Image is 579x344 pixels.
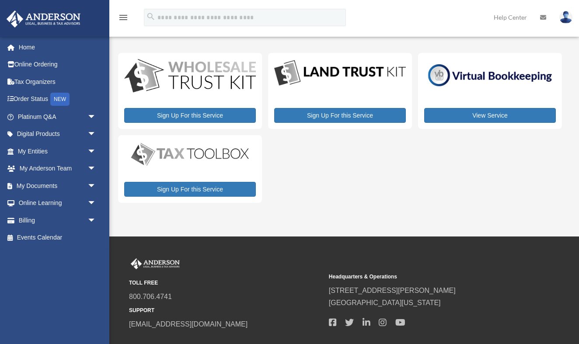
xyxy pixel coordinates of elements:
[274,59,406,87] img: LandTrust_lgo-1.jpg
[329,299,441,306] a: [GEOGRAPHIC_DATA][US_STATE]
[87,108,105,126] span: arrow_drop_down
[6,212,109,229] a: Billingarrow_drop_down
[6,229,109,247] a: Events Calendar
[6,108,109,125] a: Platinum Q&Aarrow_drop_down
[6,142,109,160] a: My Entitiesarrow_drop_down
[87,195,105,212] span: arrow_drop_down
[129,278,323,288] small: TOLL FREE
[87,212,105,229] span: arrow_drop_down
[4,10,83,28] img: Anderson Advisors Platinum Portal
[6,38,109,56] a: Home
[329,287,456,294] a: [STREET_ADDRESS][PERSON_NAME]
[559,11,572,24] img: User Pic
[329,272,523,281] small: Headquarters & Operations
[129,258,181,270] img: Anderson Advisors Platinum Portal
[118,15,129,23] a: menu
[124,59,256,94] img: WS-Trust-Kit-lgo-1.jpg
[87,160,105,178] span: arrow_drop_down
[6,195,109,212] a: Online Learningarrow_drop_down
[87,142,105,160] span: arrow_drop_down
[6,177,109,195] a: My Documentsarrow_drop_down
[124,182,256,197] a: Sign Up For this Service
[6,73,109,90] a: Tax Organizers
[129,320,248,328] a: [EMAIL_ADDRESS][DOMAIN_NAME]
[87,177,105,195] span: arrow_drop_down
[129,306,323,315] small: SUPPORT
[50,93,70,106] div: NEW
[6,160,109,177] a: My Anderson Teamarrow_drop_down
[124,141,256,167] img: taxtoolbox_new-1.webp
[6,56,109,73] a: Online Ordering
[118,12,129,23] i: menu
[146,12,156,21] i: search
[274,108,406,123] a: Sign Up For this Service
[129,293,172,300] a: 800.706.4741
[124,108,256,123] a: Sign Up For this Service
[6,125,105,143] a: Digital Productsarrow_drop_down
[6,90,109,108] a: Order StatusNEW
[424,108,556,123] a: View Service
[87,125,105,143] span: arrow_drop_down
